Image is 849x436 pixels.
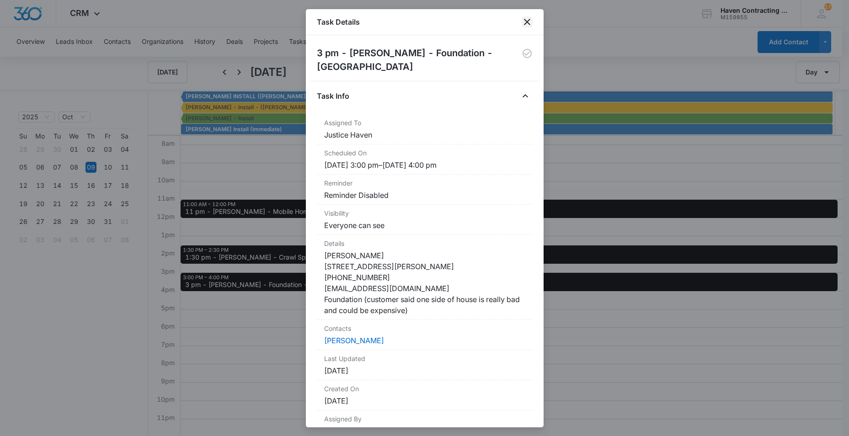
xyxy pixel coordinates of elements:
dd: [DATE] [324,395,525,406]
dt: Scheduled On [324,148,525,158]
dd: [PERSON_NAME] [STREET_ADDRESS][PERSON_NAME] [PHONE_NUMBER] [EMAIL_ADDRESS][DOMAIN_NAME] Foundatio... [324,250,525,316]
div: Contacts[PERSON_NAME] [317,320,533,350]
div: ReminderReminder Disabled [317,175,533,205]
div: Assigned ToJustice Haven [317,114,533,144]
div: VisibilityEveryone can see [317,205,533,235]
dt: Created On [324,384,525,393]
div: Details[PERSON_NAME] [STREET_ADDRESS][PERSON_NAME] [PHONE_NUMBER] [EMAIL_ADDRESS][DOMAIN_NAME] Fo... [317,235,533,320]
dd: Reminder Disabled [324,190,525,201]
div: Created On[DATE] [317,380,533,410]
div: Last Updated[DATE] [317,350,533,380]
button: close [522,16,533,27]
dt: Reminder [324,178,525,188]
dd: Everyone can see [324,220,525,231]
dt: Assigned By [324,414,525,424]
dt: Last Updated [324,354,525,363]
dd: [DATE] [324,365,525,376]
dt: Contacts [324,324,525,333]
dt: Visibility [324,208,525,218]
div: Scheduled On[DATE] 3:00 pm–[DATE] 4:00 pm [317,144,533,175]
button: Close [518,89,533,103]
dd: [DATE] 3:00 pm – [DATE] 4:00 pm [324,160,525,170]
dt: Assigned To [324,118,525,128]
a: [PERSON_NAME] [324,336,384,345]
h1: Task Details [317,16,360,27]
dt: Details [324,239,525,248]
h4: Task Info [317,90,349,101]
h2: 3 pm - [PERSON_NAME] - Foundation - [GEOGRAPHIC_DATA] [317,46,522,74]
dd: Justice Haven [324,129,525,140]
